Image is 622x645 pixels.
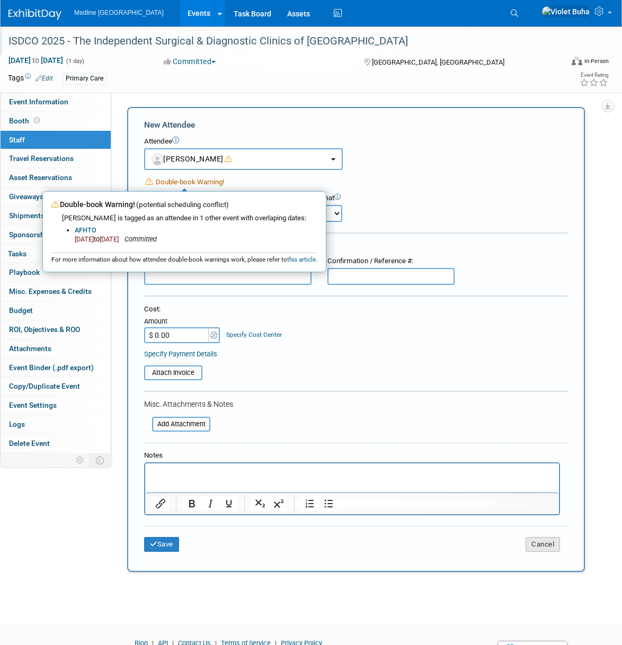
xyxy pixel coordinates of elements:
[1,245,111,263] a: Tasks
[1,149,111,168] a: Travel Reservations
[287,256,316,263] a: this article
[572,57,582,65] img: Format-Inperson.png
[90,453,111,467] td: Toggle Event Tabs
[31,56,41,65] span: to
[9,401,57,409] span: Event Settings
[144,451,560,461] div: Notes
[327,256,455,266] div: Confirmation / Reference #:
[152,496,170,511] button: Insert/edit link
[35,75,53,82] a: Edit
[8,249,26,258] span: Tasks
[160,56,220,67] button: Committed
[9,325,80,334] span: ROI, Objectives & ROO
[1,93,111,111] a: Event Information
[144,537,179,552] button: Save
[125,235,157,244] span: Committed
[1,377,111,396] a: Copy/Duplicate Event
[1,301,111,320] a: Budget
[145,178,153,186] i: Double-book Warning!
[372,58,504,66] span: [GEOGRAPHIC_DATA], [GEOGRAPHIC_DATA]
[8,56,64,65] span: [DATE] [DATE]
[1,131,111,149] a: Staff
[251,496,269,511] button: Subscript
[32,117,42,124] span: Booth not reserved yet
[9,344,51,353] span: Attachments
[1,359,111,377] a: Event Binder (.pdf export)
[319,496,337,511] button: Bullet list
[1,112,111,130] a: Booth
[65,58,84,65] span: (1 day)
[9,211,45,220] span: Shipments
[9,173,72,182] span: Asset Reservations
[145,463,559,492] iframe: Rich Text Area
[201,496,219,511] button: Italic
[144,240,568,251] div: Registration / Ticket Info (optional)
[51,253,317,264] div: For more information about how attendee double-book warnings work, please refer to .
[9,230,55,239] span: Sponsorships
[1,415,111,434] a: Logs
[9,382,80,390] span: Copy/Duplicate Event
[144,399,568,409] div: Misc. Attachments & Notes
[526,537,560,552] button: Cancel
[1,396,111,415] a: Event Settings
[144,317,221,327] div: Amount
[94,235,100,243] span: to
[220,496,238,511] button: Underline
[1,339,111,358] a: Attachments
[270,496,288,511] button: Superscript
[5,32,550,51] div: ISDCO 2025 - The Independent Surgical & Diagnostic Clinics of [GEOGRAPHIC_DATA]
[9,192,43,201] span: Giveaways
[9,97,68,106] span: Event Information
[9,363,94,372] span: Event Binder (.pdf export)
[301,496,319,511] button: Numbered list
[75,235,119,243] span: [DATE] [DATE]
[144,350,217,358] a: Specify Payment Details
[1,168,111,187] a: Asset Reservations
[74,9,164,16] span: Medline [GEOGRAPHIC_DATA]
[9,136,25,144] span: Staff
[1,320,111,339] a: ROI, Objectives & ROO
[584,57,609,65] div: In-Person
[9,268,40,276] span: Playbook
[9,439,50,447] span: Delete Event
[9,117,42,125] span: Booth
[9,420,25,428] span: Logs
[9,154,74,163] span: Travel Reservations
[75,226,96,234] a: AFHTO
[144,137,568,147] div: Attendee
[9,287,92,295] span: Misc. Expenses & Credits
[62,213,317,223] div: [PERSON_NAME] is tagged as an attendee in 1 other event with overlaping dates:
[541,6,590,17] img: Violet Buha
[1,187,111,206] a: Giveaways
[226,331,282,338] a: Specify Cost Center
[9,306,33,315] span: Budget
[580,73,608,78] div: Event Rating
[1,226,111,244] a: Sponsorships
[183,496,201,511] button: Bold
[8,9,61,20] img: ExhibitDay
[152,155,232,163] span: [PERSON_NAME]
[144,304,568,315] div: Cost:
[136,201,229,209] span: (potential scheduling conflict)
[144,176,568,187] div: Potential Scheduling Conflict
[144,148,343,170] button: [PERSON_NAME]
[63,73,106,84] div: Primary Care
[1,434,111,453] a: Delete Event
[516,55,609,71] div: Event Format
[71,453,90,467] td: Personalize Event Tab Strip
[1,282,111,301] a: Misc. Expenses & Credits
[156,178,224,186] span: Double-book Warning!
[51,200,317,210] div: Double-book Warning!
[1,263,111,282] a: Playbook
[1,207,111,225] a: Shipments
[144,119,568,131] div: New Attendee
[8,73,53,85] td: Tags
